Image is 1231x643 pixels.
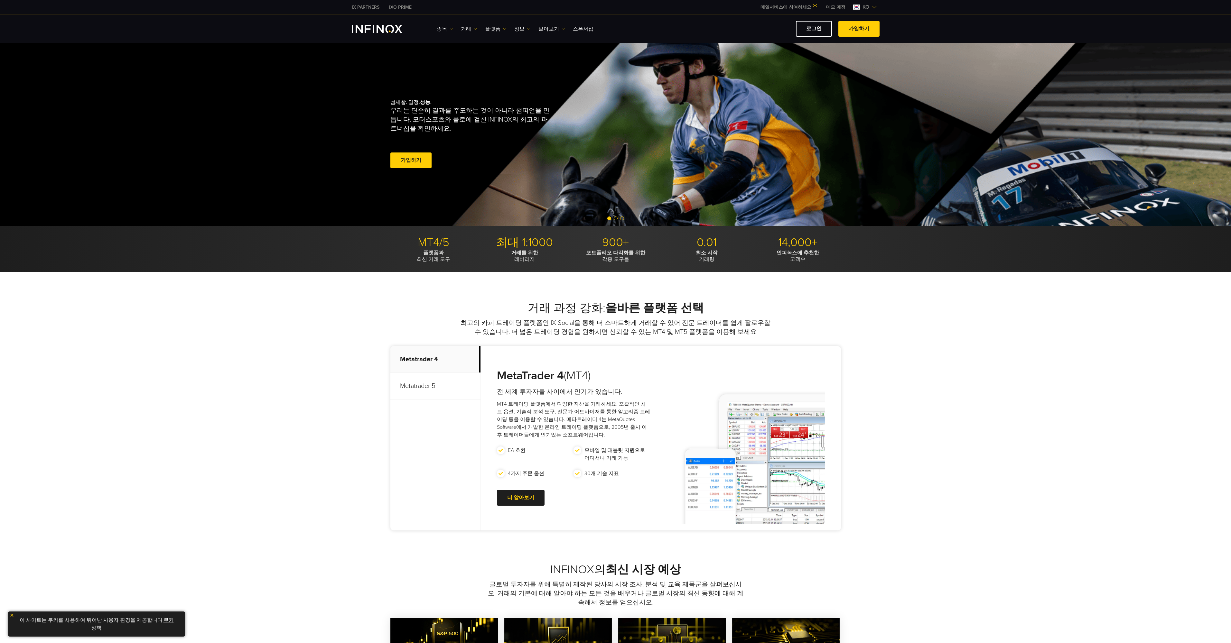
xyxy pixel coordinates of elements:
[497,400,650,439] p: MT4 트레이딩 플랫폼에서 다양한 자산을 거래하세요. 포괄적인 차트 옵션, 기술적 분석 도구, 전문가 어드바이저를 통한 알고리즘 트레이딩 등을 이용할 수 있습니다. 메타트레이...
[508,446,526,454] p: EA 호환
[352,25,417,33] a: INFINOX Logo
[390,106,553,133] p: 우리는 단순히 결과를 주도하는 것이 아니라 챔피언을 만듭니다. 모터스포츠와 폴로에 걸친 INFINOX의 최고의 파트너십을 확인하세요.
[573,235,659,250] p: 900+
[606,563,681,576] strong: 최신 시장 예상
[838,21,880,37] a: 가입하기
[460,318,772,336] p: 최고의 카피 트레이딩 플랫폼인 IX Social을 통해 더 스마트하게 거래할 수 있어 전문 트레이더를 쉽게 팔로우할 수 있습니다. 더 넓은 트레이딩 경험을 원하시면 신뢰할 수...
[390,346,480,373] p: Metatrader 4
[573,25,593,33] a: 스폰서십
[390,235,477,250] p: MT4/5
[796,21,832,37] a: 로그인
[420,99,432,106] strong: 성능.
[586,250,645,256] strong: 포트폴리오 다각화를 위한
[423,250,444,256] strong: 플랫폼과
[614,216,618,220] span: Go to slide 2
[664,250,750,262] p: 거래량
[486,580,745,607] p: 글로벌 투자자를 위해 특별히 제작된 당사의 시장 조사, 분석 및 교육 제품군을 살펴보십시오. 거래의 기본에 대해 알아야 하는 모든 것을 배우거나 글로벌 시장의 최신 동향에 대...
[508,470,544,477] p: 4가지 주문 옵션
[11,615,182,633] p: 이 사이트는 쿠키를 사용하여 뛰어난 사용자 환경을 제공합니다. .
[481,235,568,250] p: 최대 1:1000
[755,250,841,262] p: 고객수
[390,373,480,400] p: Metatrader 5
[497,369,564,382] strong: MetaTrader 4
[485,25,506,33] a: 플랫폼
[605,301,704,315] strong: 올바른 플랫폼 선택
[756,5,821,10] a: 메일서비스에 참여하세요
[538,25,565,33] a: 알아보기
[860,3,872,11] span: ko
[497,387,650,396] h4: 전 세계 투자자들 사이에서 인기가 있습니다.
[384,4,416,11] a: INFINOX
[607,216,611,220] span: Go to slide 1
[390,301,841,315] h2: 거래 과정 강화:
[755,235,841,250] p: 14,000+
[390,250,477,262] p: 최신 거래 도구
[584,446,647,462] p: 모바일 및 태블릿 지원으로 어디서나 거래 가능
[573,250,659,262] p: 각종 도구들
[390,563,841,577] h2: INFINOX의
[347,4,384,11] a: INFINOX
[584,470,619,477] p: 30개 기술 지표
[696,250,718,256] strong: 최소 시작
[821,4,850,11] a: INFINOX MENU
[497,490,545,506] a: 더 알아보기
[511,250,538,256] strong: 거래를 위한
[514,25,530,33] a: 정보
[390,152,432,168] a: 가입하기
[10,613,14,618] img: yellow close icon
[390,89,593,180] div: 섬세함. 열정.
[777,250,819,256] strong: 인피녹스에 추천한
[461,25,477,33] a: 거래
[437,25,453,33] a: 종목
[481,250,568,262] p: 레버리지
[497,369,650,383] h3: (MT4)
[620,216,624,220] span: Go to slide 3
[664,235,750,250] p: 0.01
